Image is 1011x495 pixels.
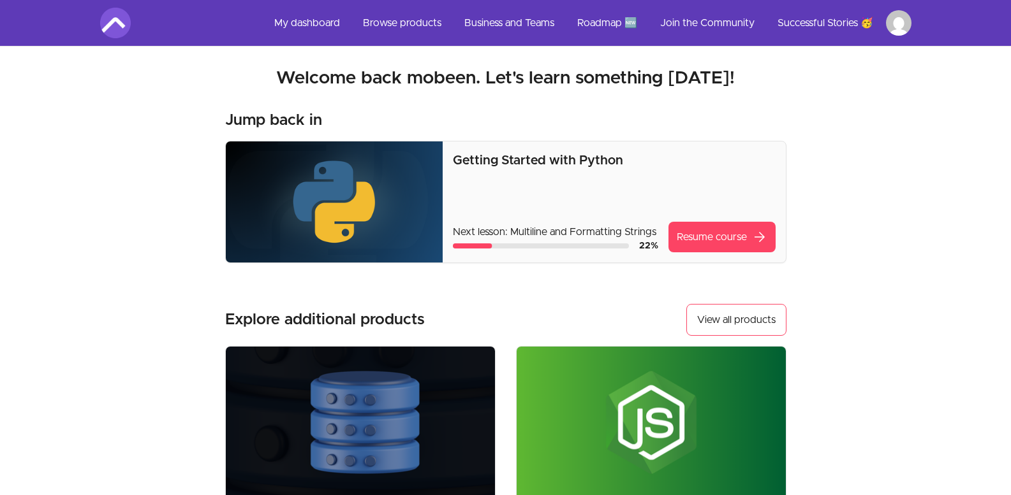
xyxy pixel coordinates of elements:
[264,8,350,38] a: My dashboard
[353,8,452,38] a: Browse products
[650,8,765,38] a: Join the Community
[886,10,911,36] img: Profile image for mobeen yameen
[686,304,786,336] a: View all products
[639,241,658,250] span: 22 %
[226,141,443,262] img: Product image for Getting Started with Python
[100,8,131,38] img: Amigoscode logo
[453,152,775,169] p: Getting Started with Python
[100,67,911,90] h2: Welcome back mobeen. Let's learn something [DATE]!
[453,243,628,248] div: Course progress
[225,110,322,131] h3: Jump back in
[767,8,883,38] a: Successful Stories 🥳
[752,229,767,245] span: arrow_forward
[264,8,911,38] nav: Main
[668,222,776,252] a: Resume coursearrow_forward
[453,224,658,240] p: Next lesson: Multiline and Formatting Strings
[225,310,425,330] h3: Explore additional products
[454,8,565,38] a: Business and Teams
[567,8,647,38] a: Roadmap 🆕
